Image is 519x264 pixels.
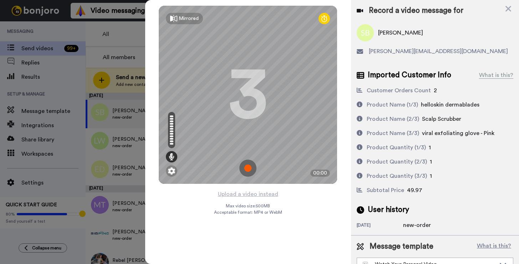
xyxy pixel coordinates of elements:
div: Product Name (3/3) [367,129,419,138]
div: Customer Orders Count [367,86,431,95]
div: 3 [228,68,268,121]
span: Acceptable format: MP4 or WebM [214,209,282,215]
span: 49.97 [407,187,422,193]
button: What is this? [475,241,513,252]
span: Message template [370,241,433,252]
img: ic_record_start.svg [239,160,256,177]
span: helloskin dermablades [421,102,479,108]
div: new-order [403,221,439,229]
button: Upload a video instead [216,190,280,199]
div: Product Quantity (1/3) [367,143,426,152]
span: 1 [430,173,432,179]
span: 1 [430,159,432,165]
span: [PERSON_NAME][EMAIL_ADDRESS][DOMAIN_NAME] [369,47,508,56]
div: What is this? [479,71,513,79]
img: ic_gear.svg [168,167,175,175]
span: Scalp Scrubber [422,116,461,122]
span: User history [368,205,409,215]
div: Subtotal Price [367,186,404,195]
div: Product Quantity (2/3) [367,157,427,166]
div: Product Name (1/3) [367,100,418,109]
span: 1 [429,145,431,150]
div: [DATE] [357,222,403,229]
span: Imported Customer Info [368,70,451,81]
span: Max video size: 500 MB [226,203,270,209]
span: viral exfoliating glove - Pink [422,130,494,136]
div: 00:00 [310,170,330,177]
div: Product Quantity (3/3) [367,172,427,180]
div: Product Name (2/3) [367,115,419,123]
span: 2 [434,88,437,93]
